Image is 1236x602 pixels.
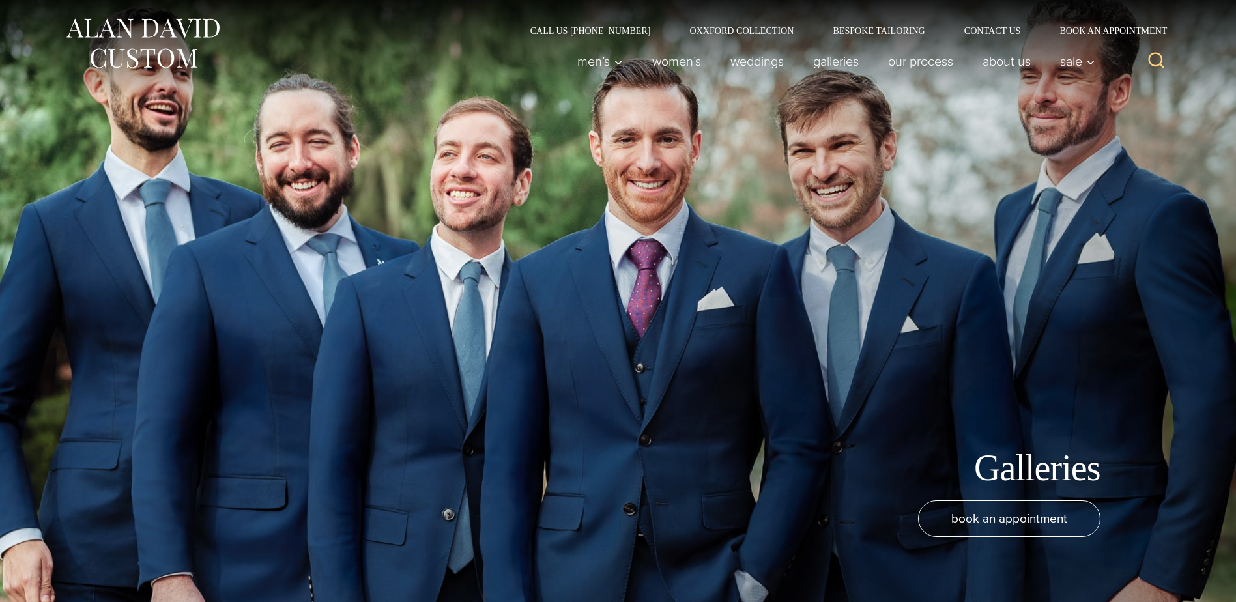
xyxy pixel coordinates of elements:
[637,48,715,74] a: Women’s
[511,26,1172,35] nav: Secondary Navigation
[1040,26,1171,35] a: Book an Appointment
[670,26,813,35] a: Oxxford Collection
[562,48,1102,74] nav: Primary Navigation
[1060,55,1095,68] span: Sale
[65,14,221,72] img: Alan David Custom
[577,55,623,68] span: Men’s
[918,500,1100,537] a: book an appointment
[715,48,798,74] a: weddings
[813,26,944,35] a: Bespoke Tailoring
[798,48,873,74] a: Galleries
[1141,46,1172,77] button: View Search Form
[951,509,1067,528] span: book an appointment
[873,48,968,74] a: Our Process
[511,26,670,35] a: Call Us [PHONE_NUMBER]
[968,48,1045,74] a: About Us
[945,26,1041,35] a: Contact Us
[974,446,1100,490] h1: Galleries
